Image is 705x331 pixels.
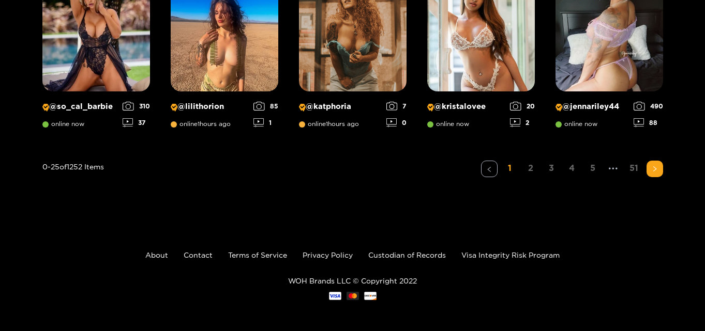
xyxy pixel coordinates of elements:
div: 490 [634,102,663,111]
div: 20 [510,102,535,111]
div: 88 [634,118,663,127]
span: ••• [605,161,622,177]
div: 2 [510,118,535,127]
div: 0 [386,118,407,127]
p: @ katphoria [299,102,381,112]
a: 1 [502,161,518,176]
span: left [486,166,492,172]
a: 5 [584,161,601,176]
a: Visa Integrity Risk Program [461,251,560,259]
a: 4 [564,161,580,176]
a: Custodian of Records [368,251,446,259]
span: online 1 hours ago [299,120,359,128]
a: 2 [522,161,539,176]
li: Previous Page [481,161,498,177]
span: online now [556,120,597,128]
li: 5 [584,161,601,177]
div: 7 [386,102,407,111]
div: 310 [123,102,150,111]
p: @ kristalovee [427,102,505,112]
a: Contact [184,251,213,259]
li: 1 [502,161,518,177]
div: 1 [253,118,278,127]
p: @ so_cal_barbie [42,102,117,112]
li: Next Page [647,161,663,177]
li: 2 [522,161,539,177]
a: Privacy Policy [303,251,353,259]
div: 0 - 25 of 1252 items [42,161,104,218]
button: right [647,161,663,177]
div: 37 [123,118,150,127]
a: 51 [626,161,642,176]
li: 3 [543,161,560,177]
p: @ lilithorion [171,102,248,112]
a: 3 [543,161,560,176]
span: online now [427,120,469,128]
li: 4 [564,161,580,177]
span: right [652,166,658,172]
li: 51 [626,161,642,177]
a: Terms of Service [228,251,287,259]
span: online 1 hours ago [171,120,231,128]
span: online now [42,120,84,128]
li: Next 5 Pages [605,161,622,177]
a: About [145,251,168,259]
div: 85 [253,102,278,111]
button: left [481,161,498,177]
p: @ jennariley44 [556,102,628,112]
